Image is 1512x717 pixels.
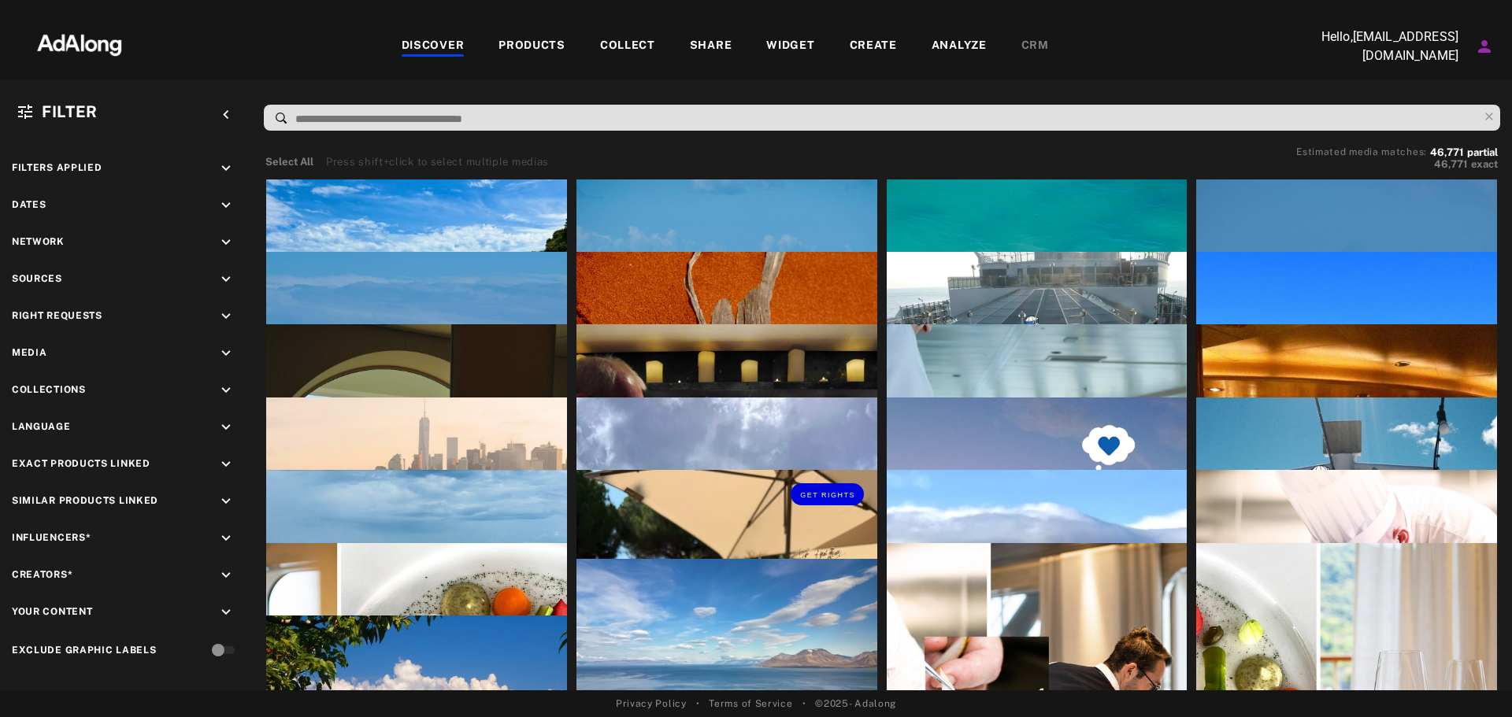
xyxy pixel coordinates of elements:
[791,483,863,505] button: Get rights
[696,697,700,711] span: •
[217,456,235,473] i: keyboard_arrow_down
[402,37,465,56] div: DISCOVER
[1430,149,1498,157] button: 46,771partial
[217,530,235,547] i: keyboard_arrow_down
[217,160,235,177] i: keyboard_arrow_down
[217,308,235,325] i: keyboard_arrow_down
[766,37,814,56] div: WIDGET
[12,495,158,506] span: Similar Products Linked
[12,532,91,543] span: Influencers*
[12,643,156,657] div: Exclude Graphic Labels
[217,271,235,288] i: keyboard_arrow_down
[1301,28,1458,65] p: Hello, [EMAIL_ADDRESS][DOMAIN_NAME]
[217,197,235,214] i: keyboard_arrow_down
[12,606,92,617] span: Your Content
[690,37,732,56] div: SHARE
[217,604,235,621] i: keyboard_arrow_down
[616,697,687,711] a: Privacy Policy
[12,421,71,432] span: Language
[1430,146,1464,158] span: 46,771
[12,310,102,321] span: Right Requests
[326,154,549,170] div: Press shift+click to select multiple medias
[12,569,72,580] span: Creators*
[217,345,235,362] i: keyboard_arrow_down
[217,567,235,584] i: keyboard_arrow_down
[217,493,235,510] i: keyboard_arrow_down
[217,234,235,251] i: keyboard_arrow_down
[265,154,313,170] button: Select All
[217,419,235,436] i: keyboard_arrow_down
[12,384,86,395] span: Collections
[498,37,565,56] div: PRODUCTS
[850,37,897,56] div: CREATE
[1296,157,1498,172] button: 46,771exact
[12,162,102,173] span: Filters applied
[42,102,98,121] span: Filter
[12,273,62,284] span: Sources
[1471,33,1498,60] button: Account settings
[1021,37,1049,56] div: CRM
[600,37,655,56] div: COLLECT
[217,382,235,399] i: keyboard_arrow_down
[12,458,150,469] span: Exact Products Linked
[10,20,149,67] img: 63233d7d88ed69de3c212112c67096b6.png
[709,697,792,711] a: Terms of Service
[1434,158,1468,170] span: 46,771
[802,697,806,711] span: •
[932,37,987,56] div: ANALYZE
[217,106,235,124] i: keyboard_arrow_left
[12,236,65,247] span: Network
[815,697,896,711] span: © 2025 - Adalong
[1296,146,1427,157] span: Estimated media matches:
[800,491,855,499] span: Get rights
[12,199,46,210] span: Dates
[12,347,47,358] span: Media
